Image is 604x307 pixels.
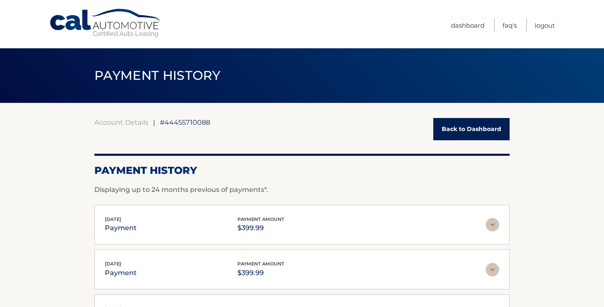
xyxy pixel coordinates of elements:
span: #44455710088 [160,118,210,126]
a: FAQ's [502,18,517,32]
img: accordion-rest.svg [486,218,499,231]
p: $399.99 [237,222,284,234]
p: payment [105,267,137,279]
h2: Payment History [94,164,510,177]
p: Displaying up to 24 months previous of payments*. [94,185,510,195]
span: | [153,118,155,126]
a: Back to Dashboard [433,118,510,140]
span: [DATE] [105,216,121,222]
a: Cal Automotive [49,8,162,38]
img: accordion-rest.svg [486,263,499,276]
a: Account Details [94,118,148,126]
p: payment [105,222,137,234]
span: payment amount [237,216,284,222]
span: [DATE] [105,261,121,267]
a: Logout [535,18,555,32]
span: payment amount [237,261,284,267]
a: Dashboard [451,18,484,32]
span: PAYMENT HISTORY [94,68,221,83]
p: $399.99 [237,267,284,279]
